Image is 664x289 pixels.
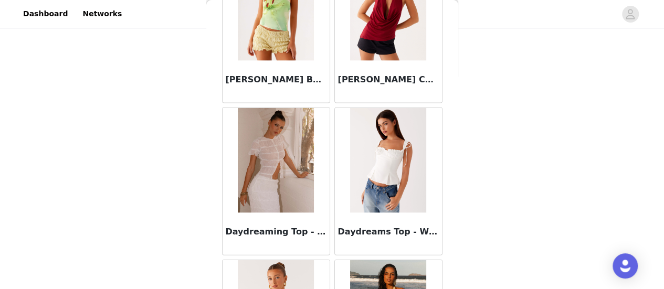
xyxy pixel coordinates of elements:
h3: Daydreaming Top - White [226,226,326,238]
img: Daydreaming Top - White [238,108,314,213]
div: Open Intercom Messenger [613,253,638,279]
h3: [PERSON_NAME] Beaded Tie Back Top - Yellow Floral [226,73,326,86]
div: avatar [625,6,635,23]
a: Networks [76,2,128,26]
h3: Daydreams Top - White [338,226,439,238]
h3: [PERSON_NAME] Cowl Top - Red [338,73,439,86]
img: Daydreams Top - White [350,108,426,213]
a: Dashboard [17,2,74,26]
